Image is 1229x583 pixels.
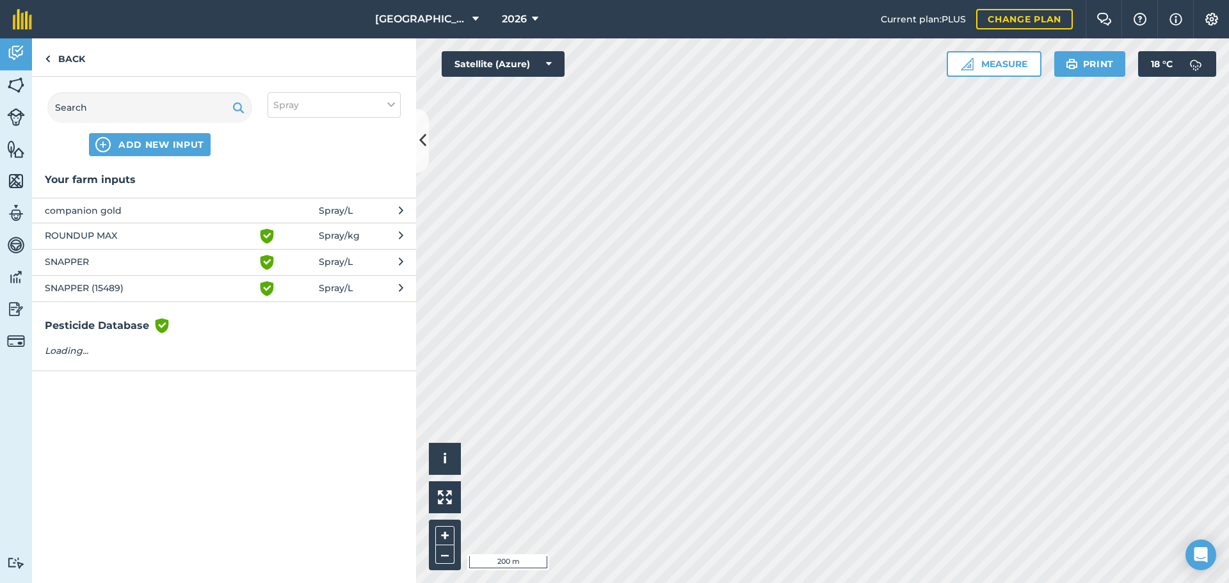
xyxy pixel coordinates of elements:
[319,204,353,218] span: Spray / L
[45,204,254,218] span: companion gold
[7,108,25,126] img: svg+xml;base64,PD94bWwgdmVyc2lvbj0iMS4wIiBlbmNvZGluZz0idXRmLTgiPz4KPCEtLSBHZW5lcmF0b3I6IEFkb2JlIE...
[502,12,527,27] span: 2026
[7,76,25,95] img: svg+xml;base64,PHN2ZyB4bWxucz0iaHR0cDovL3d3dy53My5vcmcvMjAwMC9zdmciIHdpZHRoPSI1NiIgaGVpZ2h0PSI2MC...
[319,281,353,296] span: Spray / L
[7,44,25,63] img: svg+xml;base64,PD94bWwgdmVyc2lvbj0iMS4wIiBlbmNvZGluZz0idXRmLTgiPz4KPCEtLSBHZW5lcmF0b3I6IEFkb2JlIE...
[89,133,211,156] button: ADD NEW INPUT
[375,12,467,27] span: [GEOGRAPHIC_DATA]
[13,9,32,29] img: fieldmargin Logo
[7,332,25,350] img: svg+xml;base64,PD94bWwgdmVyc2lvbj0iMS4wIiBlbmNvZGluZz0idXRmLTgiPz4KPCEtLSBHZW5lcmF0b3I6IEFkb2JlIE...
[319,228,360,244] span: Spray / kg
[47,92,252,123] input: Search
[45,255,254,270] span: SNAPPER
[7,236,25,255] img: svg+xml;base64,PD94bWwgdmVyc2lvbj0iMS4wIiBlbmNvZGluZz0idXRmLTgiPz4KPCEtLSBHZW5lcmF0b3I6IEFkb2JlIE...
[32,249,416,275] button: SNAPPER Spray/L
[1132,13,1148,26] img: A question mark icon
[232,100,245,115] img: svg+xml;base64,PHN2ZyB4bWxucz0iaHR0cDovL3d3dy53My5vcmcvMjAwMC9zdmciIHdpZHRoPSIxOSIgaGVpZ2h0PSIyNC...
[32,172,416,188] h3: Your farm inputs
[7,140,25,159] img: svg+xml;base64,PHN2ZyB4bWxucz0iaHR0cDovL3d3dy53My5vcmcvMjAwMC9zdmciIHdpZHRoPSI1NiIgaGVpZ2h0PSI2MC...
[1138,51,1216,77] button: 18 °C
[976,9,1073,29] a: Change plan
[961,58,974,70] img: Ruler icon
[442,51,565,77] button: Satellite (Azure)
[435,526,454,545] button: +
[435,545,454,564] button: –
[1066,56,1078,72] img: svg+xml;base64,PHN2ZyB4bWxucz0iaHR0cDovL3d3dy53My5vcmcvMjAwMC9zdmciIHdpZHRoPSIxOSIgaGVpZ2h0PSIyNC...
[273,98,299,112] span: Spray
[32,223,416,249] button: ROUNDUP MAX Spray/kg
[32,275,416,301] button: SNAPPER (15489) Spray/L
[118,138,204,151] span: ADD NEW INPUT
[1183,51,1209,77] img: svg+xml;base64,PD94bWwgdmVyc2lvbj0iMS4wIiBlbmNvZGluZz0idXRmLTgiPz4KPCEtLSBHZW5lcmF0b3I6IEFkb2JlIE...
[443,451,447,467] span: i
[7,204,25,223] img: svg+xml;base64,PD94bWwgdmVyc2lvbj0iMS4wIiBlbmNvZGluZz0idXRmLTgiPz4KPCEtLSBHZW5lcmF0b3I6IEFkb2JlIE...
[32,198,416,223] button: companion gold Spray/L
[319,255,353,270] span: Spray / L
[7,268,25,287] img: svg+xml;base64,PD94bWwgdmVyc2lvbj0iMS4wIiBlbmNvZGluZz0idXRmLTgiPz4KPCEtLSBHZW5lcmF0b3I6IEFkb2JlIE...
[1151,51,1173,77] span: 18 ° C
[7,172,25,191] img: svg+xml;base64,PHN2ZyB4bWxucz0iaHR0cDovL3d3dy53My5vcmcvMjAwMC9zdmciIHdpZHRoPSI1NiIgaGVpZ2h0PSI2MC...
[45,51,51,67] img: svg+xml;base64,PHN2ZyB4bWxucz0iaHR0cDovL3d3dy53My5vcmcvMjAwMC9zdmciIHdpZHRoPSI5IiBoZWlnaHQ9IjI0Ii...
[947,51,1041,77] button: Measure
[1054,51,1126,77] button: Print
[45,281,254,296] span: SNAPPER (15489)
[1096,13,1112,26] img: Two speech bubbles overlapping with the left bubble in the forefront
[7,299,25,319] img: svg+xml;base64,PD94bWwgdmVyc2lvbj0iMS4wIiBlbmNvZGluZz0idXRmLTgiPz4KPCEtLSBHZW5lcmF0b3I6IEFkb2JlIE...
[1204,13,1219,26] img: A cog icon
[32,317,416,334] h3: Pesticide Database
[1169,12,1182,27] img: svg+xml;base64,PHN2ZyB4bWxucz0iaHR0cDovL3d3dy53My5vcmcvMjAwMC9zdmciIHdpZHRoPSIxNyIgaGVpZ2h0PSIxNy...
[95,137,111,152] img: svg+xml;base64,PHN2ZyB4bWxucz0iaHR0cDovL3d3dy53My5vcmcvMjAwMC9zdmciIHdpZHRoPSIxNCIgaGVpZ2h0PSIyNC...
[881,12,966,26] span: Current plan : PLUS
[1185,539,1216,570] div: Open Intercom Messenger
[429,443,461,475] button: i
[32,38,98,76] a: Back
[45,345,88,356] em: Loading...
[45,228,254,244] span: ROUNDUP MAX
[7,557,25,569] img: svg+xml;base64,PD94bWwgdmVyc2lvbj0iMS4wIiBlbmNvZGluZz0idXRmLTgiPz4KPCEtLSBHZW5lcmF0b3I6IEFkb2JlIE...
[268,92,401,118] button: Spray
[438,490,452,504] img: Four arrows, one pointing top left, one top right, one bottom right and the last bottom left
